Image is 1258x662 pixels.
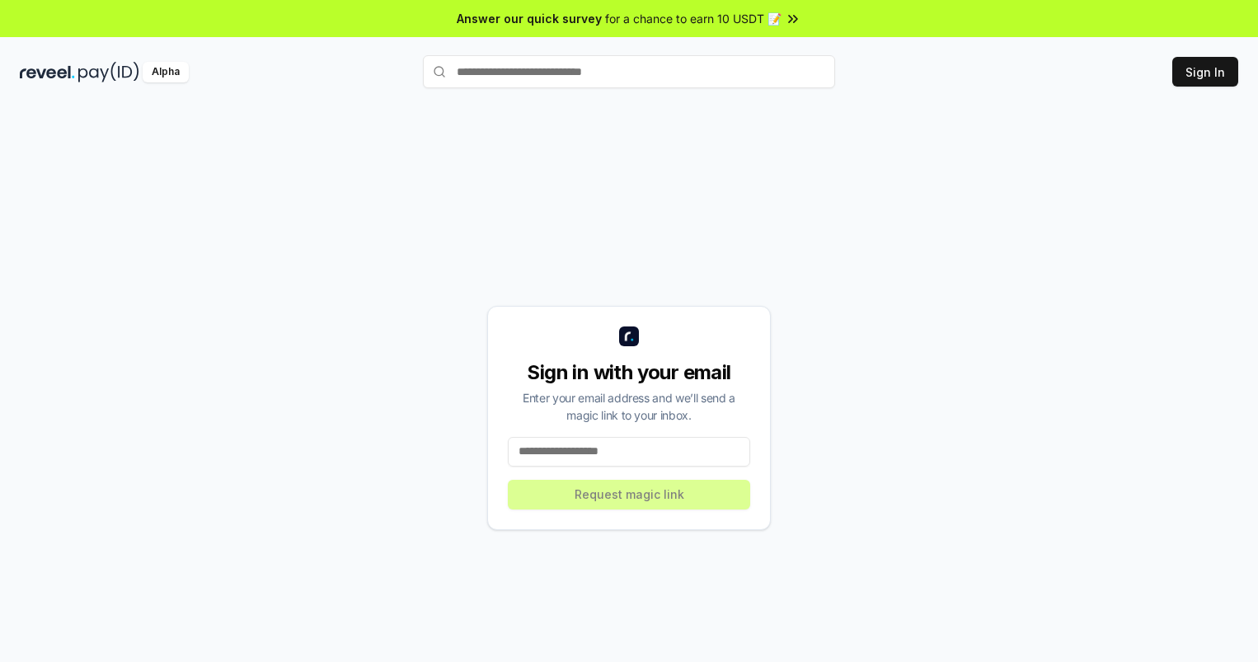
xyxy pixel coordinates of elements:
span: for a chance to earn 10 USDT 📝 [605,10,782,27]
div: Alpha [143,62,189,82]
button: Sign In [1172,57,1238,87]
div: Sign in with your email [508,359,750,386]
span: Answer our quick survey [457,10,602,27]
div: Enter your email address and we’ll send a magic link to your inbox. [508,389,750,424]
img: pay_id [78,62,139,82]
img: reveel_dark [20,62,75,82]
img: logo_small [619,326,639,346]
